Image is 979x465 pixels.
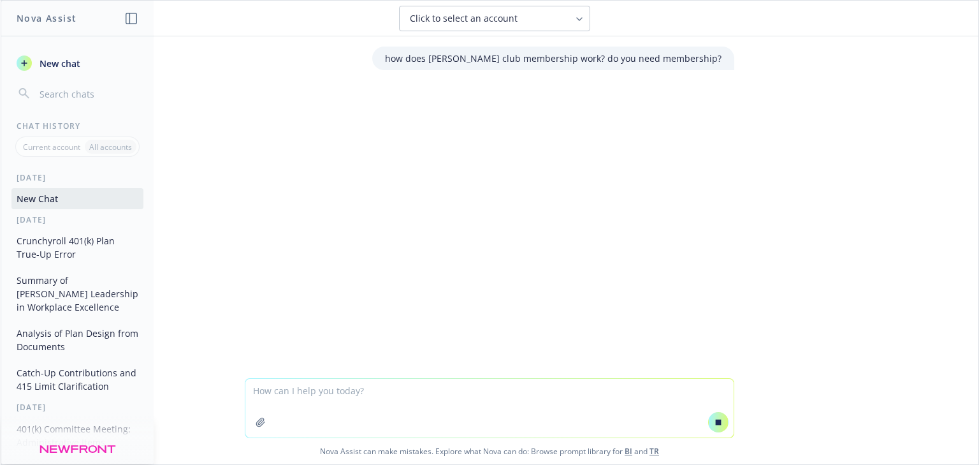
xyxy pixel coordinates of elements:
button: 401(k) Committee Meeting: Administrative Items [11,418,143,453]
span: New chat [37,57,80,70]
div: [DATE] [1,172,154,183]
p: All accounts [89,142,132,152]
button: Catch-Up Contributions and 415 Limit Clarification [11,362,143,397]
button: Crunchyroll 401(k) Plan True-Up Error [11,230,143,265]
button: New Chat [11,188,143,209]
h1: Nova Assist [17,11,76,25]
input: Search chats [37,85,138,103]
button: Click to select an account [399,6,590,31]
a: BI [625,446,632,457]
a: TR [649,446,659,457]
span: Click to select an account [410,12,518,25]
button: New chat [11,52,143,75]
p: how does [PERSON_NAME] club membership work? do you need membership? [385,52,722,65]
span: Nova Assist can make mistakes. Explore what Nova can do: Browse prompt library for and [6,438,973,464]
div: Chat History [1,121,154,131]
button: Analysis of Plan Design from Documents [11,323,143,357]
p: Current account [23,142,80,152]
div: [DATE] [1,402,154,413]
button: Summary of [PERSON_NAME] Leadership in Workplace Excellence [11,270,143,318]
div: [DATE] [1,214,154,225]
